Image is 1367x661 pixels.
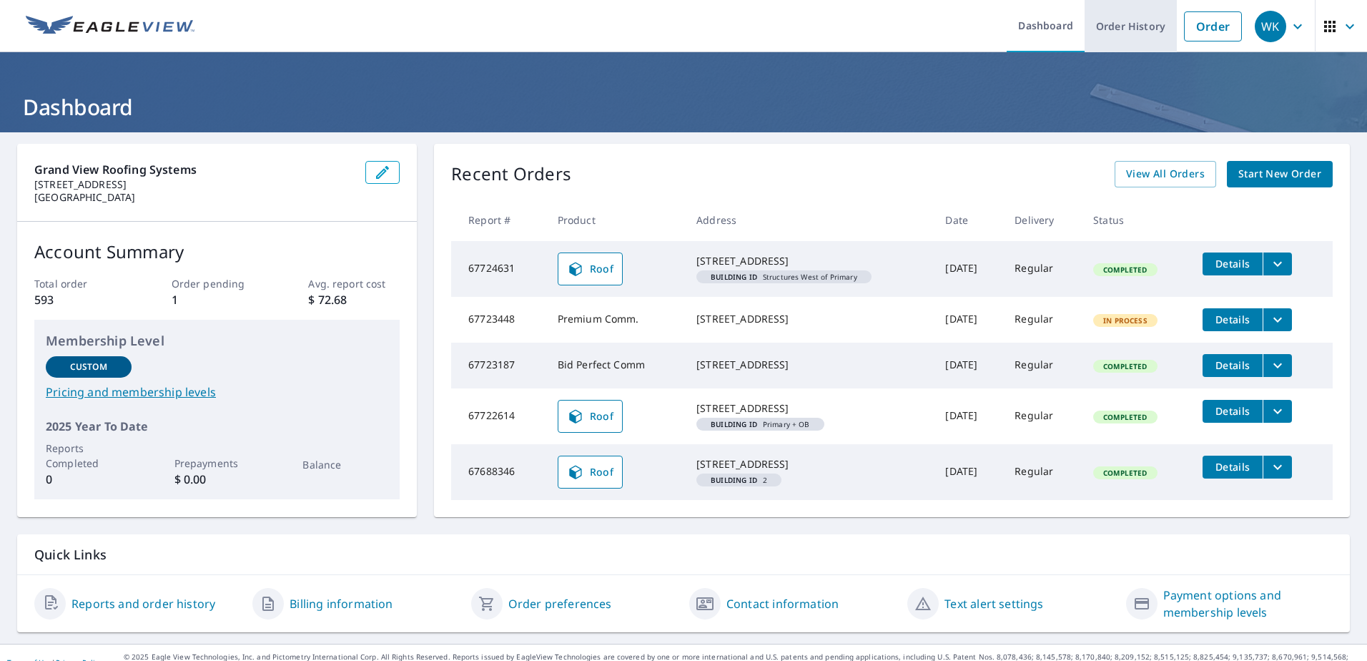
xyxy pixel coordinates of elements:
[1003,297,1082,343] td: Regular
[934,444,1003,500] td: [DATE]
[567,260,614,278] span: Roof
[46,471,132,488] p: 0
[308,291,400,308] p: $ 72.68
[702,476,776,484] span: 2
[290,595,393,612] a: Billing information
[567,408,614,425] span: Roof
[174,471,260,488] p: $ 0.00
[1263,253,1292,275] button: filesDropdownBtn-67724631
[944,595,1043,612] a: Text alert settings
[451,388,546,444] td: 67722614
[1184,11,1242,41] a: Order
[696,401,922,416] div: [STREET_ADDRESS]
[711,421,757,428] em: Building ID
[696,457,922,471] div: [STREET_ADDRESS]
[1095,468,1155,478] span: Completed
[1211,404,1254,418] span: Details
[34,161,354,178] p: Grand View Roofing Systems
[71,595,215,612] a: Reports and order history
[1211,358,1254,372] span: Details
[1263,400,1292,423] button: filesDropdownBtn-67722614
[1003,388,1082,444] td: Regular
[546,343,685,388] td: Bid Perfect Comm
[34,276,126,291] p: Total order
[451,444,546,500] td: 67688346
[696,358,922,372] div: [STREET_ADDRESS]
[451,297,546,343] td: 67723448
[26,16,194,37] img: EV Logo
[1003,444,1082,500] td: Regular
[1211,257,1254,270] span: Details
[1163,587,1333,621] a: Payment options and membership levels
[46,418,388,435] p: 2025 Year To Date
[70,361,107,373] p: Custom
[934,343,1003,388] td: [DATE]
[934,297,1003,343] td: [DATE]
[1211,313,1254,326] span: Details
[1003,199,1082,241] th: Delivery
[558,400,623,433] a: Roof
[934,199,1003,241] th: Date
[1082,199,1191,241] th: Status
[451,199,546,241] th: Report #
[1115,161,1216,187] a: View All Orders
[546,199,685,241] th: Product
[558,253,623,285] a: Roof
[46,331,388,351] p: Membership Level
[46,383,388,401] a: Pricing and membership levels
[1003,241,1082,297] td: Regular
[34,178,354,191] p: [STREET_ADDRESS]
[174,456,260,471] p: Prepayments
[508,595,612,612] a: Order preferences
[1263,456,1292,479] button: filesDropdownBtn-67688346
[451,161,571,187] p: Recent Orders
[1203,308,1263,331] button: detailsBtn-67723448
[702,421,818,428] span: Primary + OB
[1203,354,1263,377] button: detailsBtn-67723187
[34,239,400,265] p: Account Summary
[34,191,354,204] p: [GEOGRAPHIC_DATA]
[1203,400,1263,423] button: detailsBtn-67722614
[308,276,400,291] p: Avg. report cost
[1203,456,1263,479] button: detailsBtn-67688346
[1095,315,1156,325] span: In Process
[726,595,839,612] a: Contact information
[696,254,922,268] div: [STREET_ADDRESS]
[451,241,546,297] td: 67724631
[685,199,934,241] th: Address
[1227,161,1333,187] a: Start New Order
[1126,165,1205,183] span: View All Orders
[567,464,614,481] span: Roof
[451,343,546,388] td: 67723187
[1263,354,1292,377] button: filesDropdownBtn-67723187
[711,476,757,484] em: Building ID
[34,291,126,308] p: 593
[1095,412,1155,422] span: Completed
[546,297,685,343] td: Premium Comm.
[934,388,1003,444] td: [DATE]
[17,92,1350,122] h1: Dashboard
[702,273,866,280] span: Structures West of Primary
[1238,165,1321,183] span: Start New Order
[46,441,132,471] p: Reports Completed
[302,457,388,472] p: Balance
[1255,11,1286,42] div: WK
[696,312,922,326] div: [STREET_ADDRESS]
[1095,265,1155,275] span: Completed
[934,241,1003,297] td: [DATE]
[1095,361,1155,371] span: Completed
[558,456,623,489] a: Roof
[34,546,1333,564] p: Quick Links
[1211,460,1254,474] span: Details
[711,273,757,280] em: Building ID
[172,276,263,291] p: Order pending
[1203,253,1263,275] button: detailsBtn-67724631
[1003,343,1082,388] td: Regular
[172,291,263,308] p: 1
[1263,308,1292,331] button: filesDropdownBtn-67723448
